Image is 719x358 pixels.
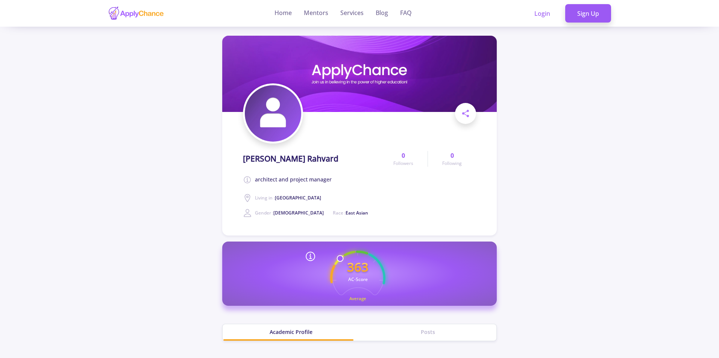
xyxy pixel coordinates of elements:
[402,151,405,160] span: 0
[522,4,562,23] a: Login
[349,296,366,301] text: Average
[442,160,462,167] span: Following
[245,85,301,142] img: Maya Khani Rahvardavatar
[346,210,368,216] span: East Asian
[255,175,332,184] span: architect and project manager
[333,210,368,216] span: Race :
[379,151,428,167] a: 0Followers
[393,160,413,167] span: Followers
[243,154,338,163] h1: [PERSON_NAME] Rahvard
[108,6,164,21] img: applychance logo
[223,328,359,336] div: Academic Profile
[348,276,367,282] text: AC-Score
[255,210,324,216] span: Gender :
[273,210,324,216] span: [DEMOGRAPHIC_DATA]
[451,151,454,160] span: 0
[222,36,497,112] img: Maya Khani Rahvardcover image
[347,258,369,275] text: 363
[275,195,321,201] span: [GEOGRAPHIC_DATA]
[359,328,496,336] div: Posts
[428,151,476,167] a: 0Following
[255,195,321,201] span: Living in :
[565,4,611,23] a: Sign Up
